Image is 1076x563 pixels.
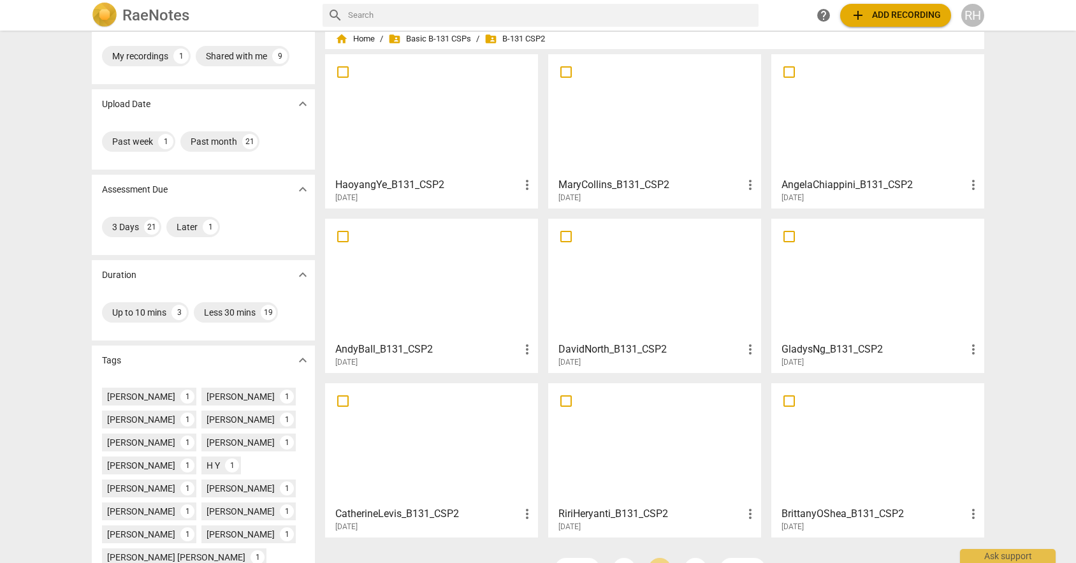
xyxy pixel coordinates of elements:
div: Later [177,221,198,233]
h3: AngelaChiappini_B131_CSP2 [782,177,966,193]
div: [PERSON_NAME] [207,528,275,541]
span: [DATE] [558,357,581,368]
p: Upload Date [102,98,150,111]
div: My recordings [112,50,168,62]
div: 1 [203,219,218,235]
p: Assessment Due [102,183,168,196]
span: more_vert [743,506,758,522]
div: 1 [180,458,194,472]
a: RiriHeryanti_B131_CSP2[DATE] [553,388,757,532]
div: Less 30 mins [204,306,256,319]
h3: HaoyangYe_B131_CSP2 [335,177,520,193]
div: 1 [225,458,239,472]
span: more_vert [520,342,535,357]
h3: DavidNorth_B131_CSP2 [558,342,743,357]
button: Show more [293,351,312,370]
div: [PERSON_NAME] [207,436,275,449]
div: 1 [180,504,194,518]
button: Show more [293,180,312,199]
a: Help [812,4,835,27]
span: Home [335,33,375,45]
div: 3 Days [112,221,139,233]
span: [DATE] [558,193,581,203]
a: AngelaChiappini_B131_CSP2[DATE] [776,59,980,203]
div: [PERSON_NAME] [107,528,175,541]
span: [DATE] [782,357,804,368]
div: 1 [280,504,294,518]
div: Up to 10 mins [112,306,166,319]
span: expand_more [295,182,310,197]
span: more_vert [520,506,535,522]
a: GladysNg_B131_CSP2[DATE] [776,223,980,367]
div: 1 [158,134,173,149]
input: Search [348,5,753,26]
div: 1 [180,527,194,541]
div: [PERSON_NAME] [207,390,275,403]
div: 1 [173,48,189,64]
div: 21 [144,219,159,235]
div: 1 [180,390,194,404]
h2: RaeNotes [122,6,189,24]
span: [DATE] [335,522,358,532]
span: / [380,34,383,44]
div: 1 [180,413,194,427]
span: folder_shared [388,33,401,45]
div: [PERSON_NAME] [107,459,175,472]
span: more_vert [966,506,981,522]
div: [PERSON_NAME] [207,505,275,518]
div: 21 [242,134,258,149]
span: B-131 CSP2 [484,33,545,45]
a: LogoRaeNotes [92,3,312,28]
h3: CatherineLevis_B131_CSP2 [335,506,520,522]
h3: RiriHeryanti_B131_CSP2 [558,506,743,522]
p: Duration [102,268,136,282]
span: expand_more [295,267,310,282]
h3: AndyBall_B131_CSP2 [335,342,520,357]
div: [PERSON_NAME] [107,436,175,449]
a: DavidNorth_B131_CSP2[DATE] [553,223,757,367]
a: MaryCollins_B131_CSP2[DATE] [553,59,757,203]
span: / [476,34,479,44]
span: [DATE] [558,522,581,532]
div: [PERSON_NAME] [207,413,275,426]
p: Tags [102,354,121,367]
div: 3 [171,305,187,320]
span: [DATE] [782,193,804,203]
div: 1 [280,390,294,404]
a: CatherineLevis_B131_CSP2[DATE] [330,388,534,532]
span: Basic B-131 CSPs [388,33,471,45]
div: H Y [207,459,220,472]
span: more_vert [743,342,758,357]
div: Shared with me [206,50,267,62]
div: [PERSON_NAME] [207,482,275,495]
div: [PERSON_NAME] [107,505,175,518]
span: more_vert [520,177,535,193]
a: AndyBall_B131_CSP2[DATE] [330,223,534,367]
div: 9 [272,48,287,64]
h3: BrittanyOShea_B131_CSP2 [782,506,966,522]
div: Past week [112,135,153,148]
div: 1 [280,435,294,450]
div: [PERSON_NAME] [107,413,175,426]
button: RH [961,4,984,27]
span: folder_shared [484,33,497,45]
div: 1 [180,435,194,450]
a: HaoyangYe_B131_CSP2[DATE] [330,59,534,203]
div: 1 [280,527,294,541]
div: 1 [280,481,294,495]
span: expand_more [295,96,310,112]
h3: MaryCollins_B131_CSP2 [558,177,743,193]
span: add [850,8,866,23]
span: [DATE] [335,357,358,368]
div: 19 [261,305,276,320]
span: search [328,8,343,23]
span: more_vert [743,177,758,193]
button: Show more [293,94,312,113]
span: more_vert [966,177,981,193]
span: [DATE] [335,193,358,203]
img: Logo [92,3,117,28]
div: Past month [191,135,237,148]
div: 1 [180,481,194,495]
span: help [816,8,831,23]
